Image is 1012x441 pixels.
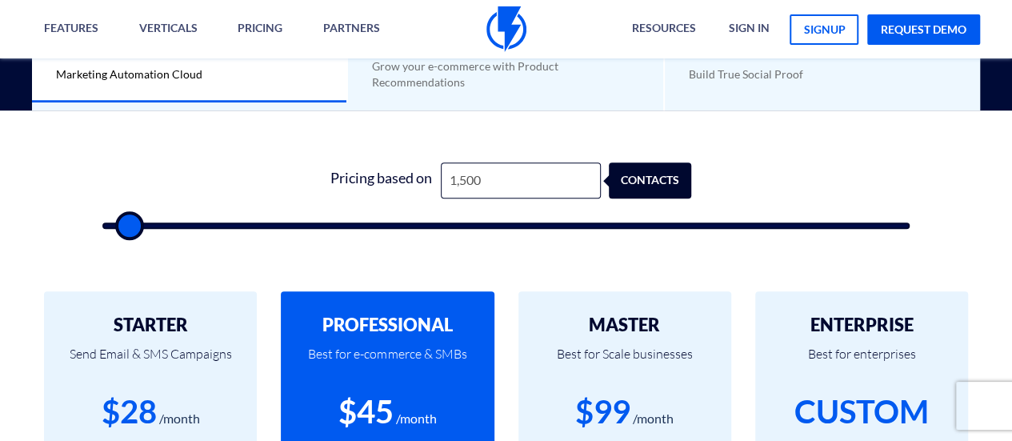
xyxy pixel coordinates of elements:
[779,335,944,389] p: Best for enterprises
[867,14,980,45] a: request demo
[396,410,437,428] div: /month
[102,389,157,435] div: $28
[790,14,858,45] a: signup
[617,162,699,198] div: contacts
[338,389,394,435] div: $45
[689,67,803,81] span: Build True Social Proof
[372,59,558,89] span: Grow your e-commerce with Product Recommendations
[575,389,630,435] div: $99
[779,315,944,335] h2: ENTERPRISE
[305,335,470,389] p: Best for e-commerce & SMBs
[542,315,707,335] h2: MASTER
[794,389,929,435] div: CUSTOM
[159,410,200,428] div: /month
[68,335,233,389] p: Send Email & SMS Campaigns
[305,315,470,335] h2: PROFESSIONAL
[56,67,202,81] span: Marketing Automation Cloud
[68,315,233,335] h2: STARTER
[542,335,707,389] p: Best for Scale businesses
[633,410,674,428] div: /month
[321,162,441,198] div: Pricing based on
